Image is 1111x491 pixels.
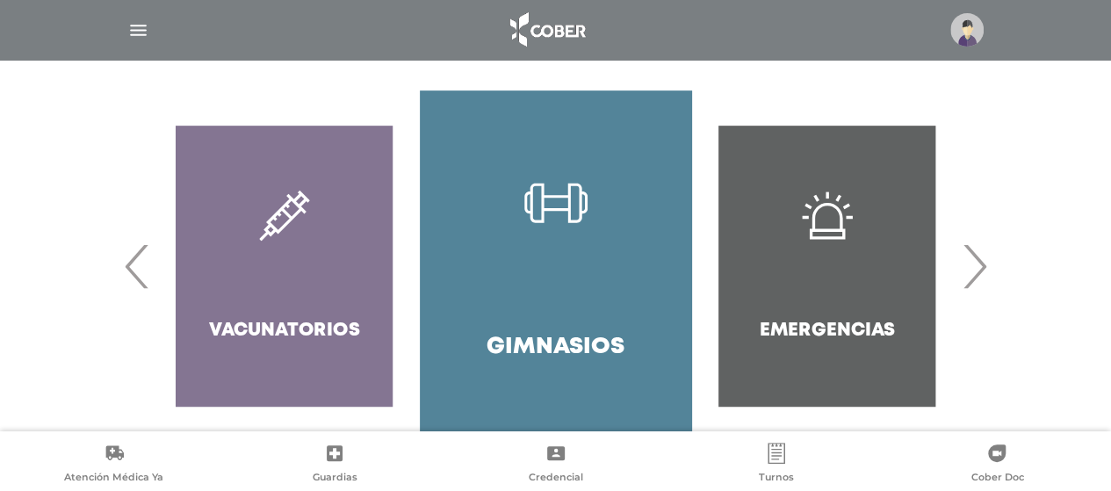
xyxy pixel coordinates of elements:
[224,443,444,487] a: Guardias
[445,443,666,487] a: Credencial
[759,471,794,487] span: Turnos
[120,219,155,314] span: Previous
[313,471,357,487] span: Guardias
[970,471,1023,487] span: Cober Doc
[64,471,163,487] span: Atención Médica Ya
[501,9,593,51] img: logo_cober_home-white.png
[127,19,149,41] img: Cober_menu-lines-white.svg
[529,471,583,487] span: Credencial
[887,443,1107,487] a: Cober Doc
[420,90,691,442] a: Gimnasios
[666,443,886,487] a: Turnos
[950,13,984,47] img: profile-placeholder.svg
[487,334,624,361] h4: Gimnasios
[957,219,992,314] span: Next
[4,443,224,487] a: Atención Médica Ya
